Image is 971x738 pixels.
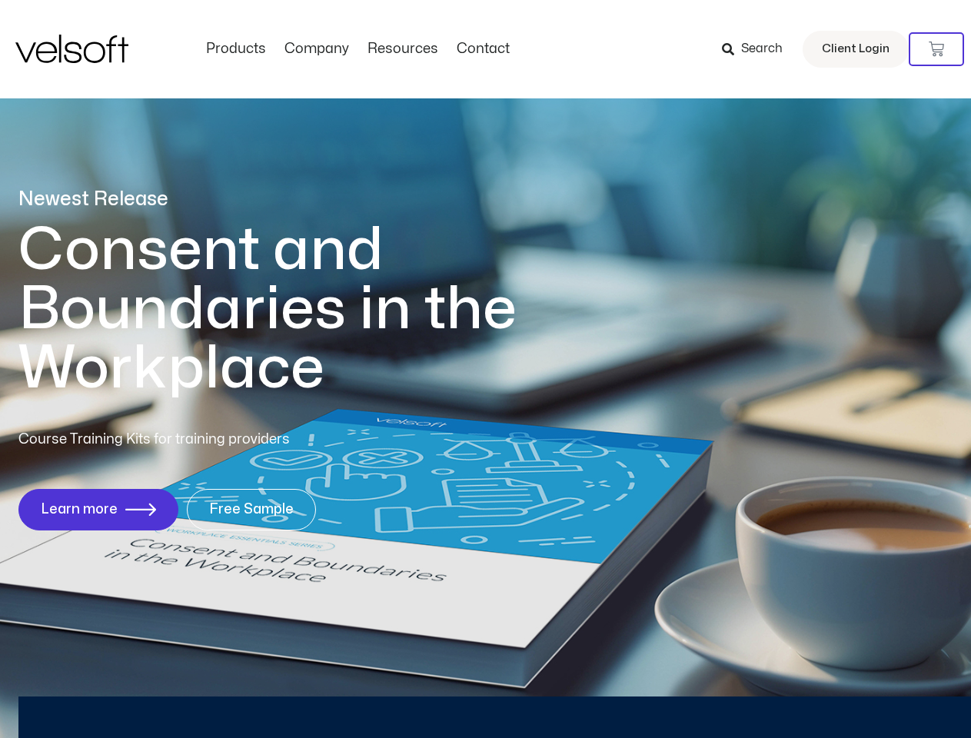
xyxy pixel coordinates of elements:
[18,429,401,450] p: Course Training Kits for training providers
[18,489,178,530] a: Learn more
[197,41,275,58] a: ProductsMenu Toggle
[275,41,358,58] a: CompanyMenu Toggle
[41,502,118,517] span: Learn more
[822,39,890,59] span: Client Login
[18,186,580,213] p: Newest Release
[209,502,294,517] span: Free Sample
[722,36,793,62] a: Search
[741,39,783,59] span: Search
[15,35,128,63] img: Velsoft Training Materials
[18,221,580,398] h1: Consent and Boundaries in the Workplace
[447,41,519,58] a: ContactMenu Toggle
[197,41,519,58] nav: Menu
[187,489,316,530] a: Free Sample
[803,31,909,68] a: Client Login
[358,41,447,58] a: ResourcesMenu Toggle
